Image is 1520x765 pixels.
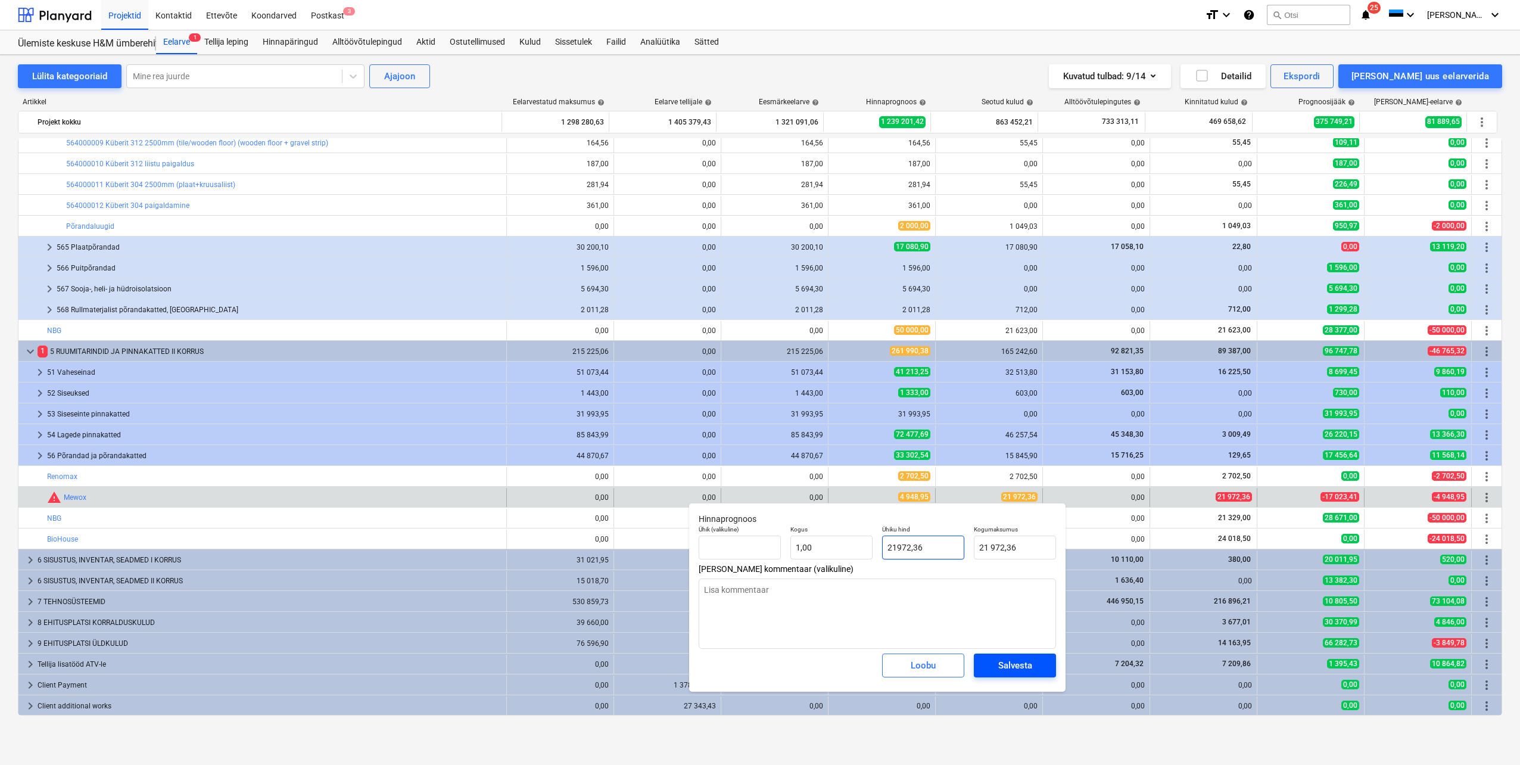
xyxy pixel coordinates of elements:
div: 31 993,95 [726,410,823,418]
span: Rohkem tegevusi [1479,198,1494,213]
div: 0,00 [619,389,716,397]
span: keyboard_arrow_right [23,595,38,609]
div: 361,00 [587,201,609,210]
div: 0,00 [940,201,1038,210]
span: 25 [1368,2,1381,14]
div: 215 225,06 [726,347,823,356]
div: 30 200,10 [512,243,609,251]
span: -2 702,50 [1432,471,1466,481]
a: Sätted [687,30,726,54]
span: 26 220,15 [1323,430,1359,439]
div: 0,00 [595,222,609,231]
div: Detailid [1195,69,1251,84]
div: 5 694,30 [726,285,823,293]
i: notifications [1360,8,1372,22]
div: 56 Põrandad ja põrandakatted [47,446,502,465]
div: 1 321 091,06 [721,113,818,132]
div: 2 011,28 [726,306,823,314]
span: keyboard_arrow_right [23,636,38,651]
span: 1 [189,33,201,42]
span: Rohkem tegevusi [1479,428,1494,442]
a: Ostutellimused [443,30,512,54]
div: [PERSON_NAME]-eelarve [1374,98,1462,106]
div: Sissetulek [548,30,599,54]
div: 0,00 [1155,160,1252,168]
div: 0,00 [619,410,716,418]
span: 55,45 [1231,138,1252,147]
span: keyboard_arrow_down [23,344,38,359]
span: 50 000,00 [894,325,930,335]
div: Hinnapäringud [256,30,325,54]
span: 0,00 [1341,471,1359,481]
span: Rohkem tegevusi [1479,490,1494,505]
span: 31 153,80 [1110,368,1145,376]
div: 0,00 [1048,326,1145,335]
span: 0,00 [1449,263,1466,272]
div: 55,45 [940,139,1038,147]
div: 0,00 [809,222,823,231]
span: help [1024,99,1033,106]
span: 1 596,00 [1327,263,1359,272]
span: -50 000,00 [1428,325,1466,335]
span: 11 568,14 [1430,450,1466,460]
div: 361,00 [801,201,823,210]
div: 52 Siseuksed [47,384,502,403]
div: 0,00 [940,160,1038,168]
button: [PERSON_NAME] uus eelarverida [1338,64,1502,88]
span: Rohkem tegevusi [1479,615,1494,630]
span: 0,00 [1449,284,1466,293]
span: Rohkem tegevusi [1479,282,1494,296]
span: Rohkem tegevusi [1479,469,1494,484]
div: 1 596,00 [512,264,609,272]
span: 17 080,90 [894,242,930,251]
div: 44 870,67 [726,452,823,460]
span: 375 749,21 [1314,116,1354,128]
div: 0,00 [1048,410,1145,418]
span: keyboard_arrow_right [23,574,38,588]
div: Artikkel [18,98,503,106]
div: Ülemiste keskuse H&M ümberehitustööd [HMÜLEMISTE] [18,38,142,50]
div: 0,00 [702,201,716,210]
div: 5 RUUMITARINDID JA PINNAKATTED II KORRUS [38,342,502,361]
div: 0,00 [1155,389,1252,397]
div: 0,00 [702,181,716,189]
i: keyboard_arrow_down [1403,8,1418,22]
span: keyboard_arrow_right [23,678,38,692]
span: keyboard_arrow_right [33,407,47,421]
div: 565 Plaatpõrandad [57,238,502,257]
span: 0,00 [1341,242,1359,251]
div: 44 870,67 [512,452,609,460]
a: Kulud [512,30,548,54]
div: 0,00 [1155,264,1252,272]
div: 281,94 [908,181,930,189]
span: 1 [38,346,48,357]
div: 5 694,30 [512,285,609,293]
div: 85 843,99 [726,431,823,439]
span: keyboard_arrow_right [33,386,47,400]
span: 13 366,30 [1430,430,1466,439]
div: 0,00 [1048,306,1145,314]
a: Põrandaluugid [66,222,114,231]
div: Prognoosijääk [1298,98,1355,106]
div: 164,56 [801,139,823,147]
button: Otsi [1267,5,1350,25]
a: 564000012 Küberit 304 paigaldamine [66,201,189,210]
span: Rohkem tegevusi [1479,303,1494,317]
div: 0,00 [702,326,716,335]
div: Projekt kokku [38,113,497,132]
div: Eelarvestatud maksumus [513,98,605,106]
div: 55,45 [940,181,1038,189]
a: Analüütika [633,30,687,54]
a: Failid [599,30,633,54]
div: 0,00 [619,285,716,293]
div: 0,00 [1048,264,1145,272]
div: 51 Vaheseinad [47,363,502,382]
div: 0,00 [1048,222,1145,231]
span: 55,45 [1231,180,1252,188]
div: 1 596,00 [726,264,823,272]
a: NBG [47,514,61,523]
span: 1 333,00 [898,388,930,397]
span: help [1453,99,1462,106]
div: Ekspordi [1284,69,1320,84]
